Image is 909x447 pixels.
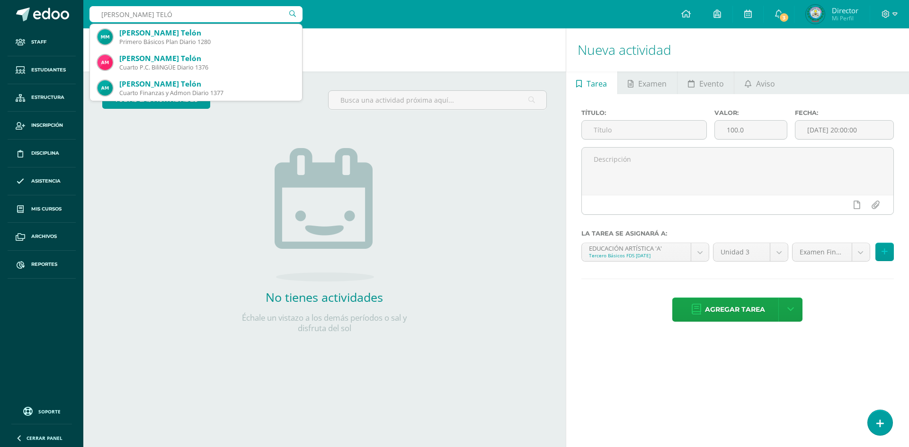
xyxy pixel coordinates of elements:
[119,53,294,63] div: [PERSON_NAME] Telón
[8,195,76,223] a: Mis cursos
[618,71,677,94] a: Examen
[721,243,763,261] span: Unidad 3
[713,243,788,261] a: Unidad 3
[638,72,667,95] span: Examen
[230,313,419,333] p: Échale un vistazo a los demás períodos o sal y disfruta del sol
[832,6,858,15] span: Director
[8,223,76,251] a: Archivos
[793,243,870,261] a: Examen Final (30.0%)
[275,148,374,281] img: no_activities.png
[581,230,894,237] label: La tarea se asignará a:
[8,84,76,112] a: Estructura
[806,5,825,24] img: 648d3fb031ec89f861c257ccece062c1.png
[578,28,898,71] h1: Nueva actividad
[582,243,709,261] a: EDUCACIÓN ARTÍSTICA 'A'Tercero Básicos FDS [DATE]
[119,28,294,38] div: [PERSON_NAME] Telón
[27,435,62,441] span: Cerrar panel
[582,121,707,139] input: Título
[31,233,57,240] span: Archivos
[329,91,546,109] input: Busca una actividad próxima aquí...
[8,56,76,84] a: Estudiantes
[119,38,294,46] div: Primero Básicos Plan Diario 1280
[587,72,607,95] span: Tarea
[31,261,57,268] span: Reportes
[589,243,684,252] div: EDUCACIÓN ARTÍSTICA 'A'
[31,66,66,74] span: Estudiantes
[11,404,72,417] a: Soporte
[31,94,64,101] span: Estructura
[705,298,765,321] span: Agregar tarea
[8,28,76,56] a: Staff
[779,12,789,23] span: 3
[31,205,62,213] span: Mis cursos
[8,251,76,279] a: Reportes
[756,72,775,95] span: Aviso
[715,121,786,139] input: Puntos máximos
[589,252,684,259] div: Tercero Básicos FDS [DATE]
[581,109,707,116] label: Título:
[832,14,858,22] span: Mi Perfil
[8,140,76,167] a: Disciplina
[119,79,294,89] div: [PERSON_NAME] Telón
[89,6,303,22] input: Busca un usuario...
[795,109,894,116] label: Fecha:
[230,289,419,305] h2: No tienes actividades
[98,29,113,44] img: 0b6fd571e767827fd98feca7698eb095.png
[119,89,294,97] div: Cuarto Finanzas y Admon Diario 1377
[31,149,59,157] span: Disciplina
[795,121,893,139] input: Fecha de entrega
[734,71,785,94] a: Aviso
[31,38,46,46] span: Staff
[98,55,113,70] img: 3615882fd50d96a170cdff8131b6cfc3.png
[8,112,76,140] a: Inscripción
[98,80,113,96] img: fd23c56855e1f6dcac924c7631a17ba0.png
[119,63,294,71] div: Cuarto P.C. BiliNGÜE Diario 1376
[31,177,61,185] span: Asistencia
[714,109,787,116] label: Valor:
[31,122,63,129] span: Inscripción
[699,72,724,95] span: Evento
[800,243,845,261] span: Examen Final (30.0%)
[677,71,734,94] a: Evento
[38,408,61,415] span: Soporte
[8,167,76,195] a: Asistencia
[566,71,617,94] a: Tarea
[95,28,554,71] h1: Actividades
